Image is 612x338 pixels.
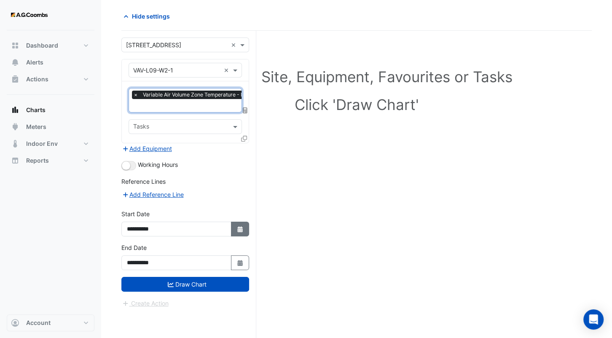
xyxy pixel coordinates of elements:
[7,102,94,118] button: Charts
[121,144,172,153] button: Add Equipment
[224,66,231,75] span: Clear
[11,75,19,83] app-icon: Actions
[121,277,249,292] button: Draw Chart
[11,106,19,114] app-icon: Charts
[236,259,244,266] fa-icon: Select Date
[26,139,58,148] span: Indoor Env
[236,225,244,233] fa-icon: Select Date
[11,123,19,131] app-icon: Meters
[121,177,166,186] label: Reference Lines
[583,309,604,330] div: Open Intercom Messenger
[26,106,46,114] span: Charts
[7,135,94,152] button: Indoor Env
[7,37,94,54] button: Dashboard
[132,12,170,21] span: Hide settings
[11,139,19,148] app-icon: Indoor Env
[26,123,46,131] span: Meters
[11,58,19,67] app-icon: Alerts
[121,299,169,306] app-escalated-ticket-create-button: Please draw the charts first
[132,122,149,133] div: Tasks
[26,41,58,50] span: Dashboard
[121,9,175,24] button: Hide settings
[10,7,48,24] img: Company Logo
[7,152,94,169] button: Reports
[7,71,94,88] button: Actions
[26,58,43,67] span: Alerts
[26,319,51,327] span: Account
[26,156,49,165] span: Reports
[241,135,247,142] span: Clone Favourites and Tasks from this Equipment to other Equipment
[7,314,94,331] button: Account
[140,96,573,113] h1: Click 'Draw Chart'
[11,156,19,165] app-icon: Reports
[26,75,48,83] span: Actions
[121,190,184,199] button: Add Reference Line
[7,118,94,135] button: Meters
[11,41,19,50] app-icon: Dashboard
[121,209,150,218] label: Start Date
[242,107,249,114] span: Choose Function
[231,40,238,49] span: Clear
[132,91,140,99] span: ×
[138,161,178,168] span: Working Hours
[7,54,94,71] button: Alerts
[140,68,573,86] h1: Select a Site, Equipment, Favourites or Tasks
[141,91,296,99] span: Variable Air Volume Zone Temperature - L09, VAV-L09-W2-1-1
[121,243,147,252] label: End Date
